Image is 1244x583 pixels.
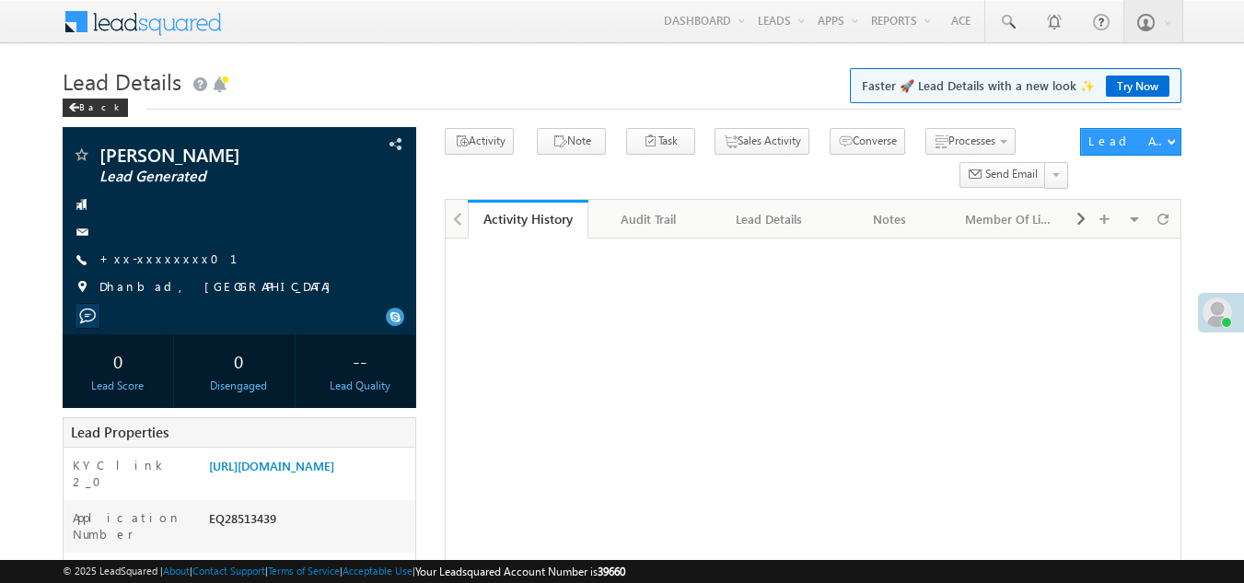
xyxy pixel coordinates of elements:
button: Sales Activity [715,128,809,155]
button: Task [626,128,695,155]
div: 0 [67,344,169,378]
div: Back [63,99,128,117]
button: Processes [925,128,1016,155]
div: Activity History [482,210,575,227]
a: Notes [830,200,950,239]
span: Send Email [985,166,1038,182]
span: Processes [948,134,995,147]
span: Lead Properties [71,423,169,441]
span: Faster 🚀 Lead Details with a new look ✨ [862,76,1169,95]
button: Activity [445,128,514,155]
button: Lead Actions [1080,128,1181,156]
a: Audit Trail [588,200,709,239]
span: Lead Generated [99,168,318,186]
div: 0 [188,344,290,378]
div: Lead Details [724,208,813,230]
a: Back [63,98,137,113]
a: Activity History [468,200,588,239]
div: -- [308,344,411,378]
a: [URL][DOMAIN_NAME] [209,458,334,473]
a: Member Of Lists [950,200,1071,239]
div: Member Of Lists [965,208,1054,230]
a: Terms of Service [268,565,340,577]
span: Lead Details [63,66,181,96]
a: Acceptable Use [343,565,413,577]
label: Application Number [73,509,192,542]
div: EQ28513439 [204,509,416,535]
div: Lead Score [67,378,169,394]
a: Lead Details [709,200,830,239]
a: +xx-xxxxxxxx01 [99,251,260,266]
span: 39660 [598,565,625,578]
a: About [163,565,190,577]
a: Try Now [1106,76,1169,97]
button: Send Email [959,162,1046,189]
span: [PERSON_NAME] [99,146,318,164]
div: Disengaged [188,378,290,394]
div: Lead Quality [308,378,411,394]
div: Lead Actions [1088,133,1167,149]
span: Dhanbad, [GEOGRAPHIC_DATA] [99,278,340,297]
div: Notes [844,208,934,230]
span: © 2025 LeadSquared | | | | | [63,563,625,580]
a: Contact Support [192,565,265,577]
label: KYC link 2_0 [73,457,192,490]
button: Converse [830,128,905,155]
span: Your Leadsquared Account Number is [415,565,625,578]
button: Note [537,128,606,155]
div: Audit Trail [603,208,692,230]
